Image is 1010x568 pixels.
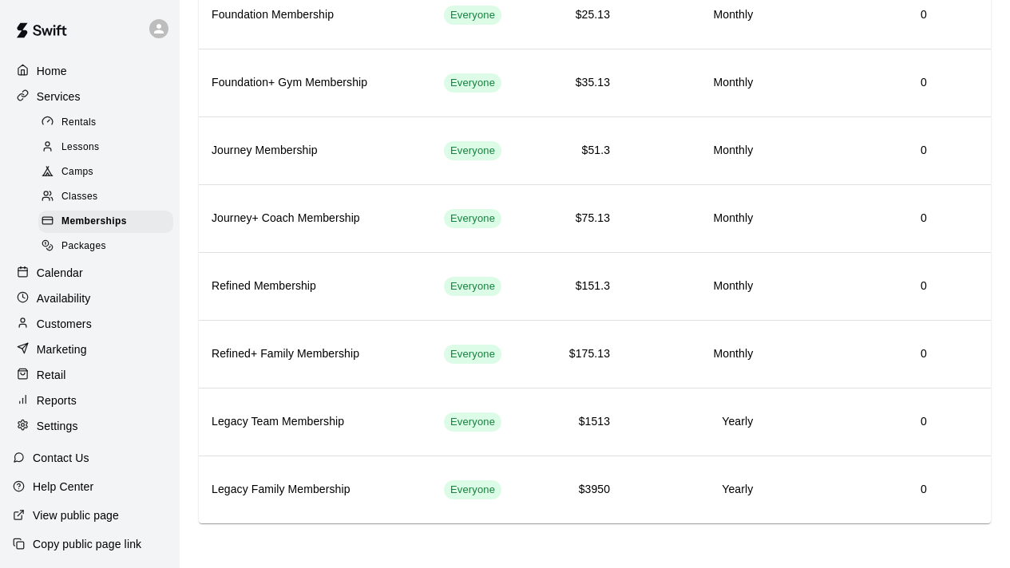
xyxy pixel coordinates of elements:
span: Camps [61,164,93,180]
h6: Journey+ Coach Membership [212,210,418,227]
span: Everyone [444,76,501,91]
h6: 0 [778,413,927,431]
span: Packages [61,239,106,254]
div: Packages [38,235,173,258]
span: Memberships [61,214,127,230]
a: Home [13,59,167,83]
h6: $25.13 [550,6,610,24]
a: Reports [13,389,167,412]
div: Lessons [38,136,173,159]
h6: 0 [778,74,927,92]
p: Contact Us [33,450,89,466]
h6: 0 [778,210,927,227]
h6: 0 [778,278,927,295]
div: This membership is visible to all customers [444,480,501,499]
div: This membership is visible to all customers [444,277,501,296]
h6: Refined Membership [212,278,418,295]
a: Packages [38,235,180,259]
span: Everyone [444,415,501,430]
a: Services [13,85,167,108]
span: Classes [61,189,97,205]
div: This membership is visible to all customers [444,412,501,432]
p: Copy public page link [33,536,141,552]
h6: Legacy Team Membership [212,413,418,431]
span: Everyone [444,8,501,23]
h6: $51.3 [550,142,610,160]
span: Lessons [61,140,100,156]
p: Retail [37,367,66,383]
h6: $75.13 [550,210,610,227]
h6: $151.3 [550,278,610,295]
h6: Yearly [636,481,753,499]
p: Settings [37,418,78,434]
h6: $175.13 [550,345,610,363]
p: Customers [37,316,92,332]
a: Lessons [38,135,180,160]
h6: 0 [778,345,927,363]
p: View public page [33,507,119,523]
div: This membership is visible to all customers [444,6,501,25]
a: Classes [38,185,180,210]
a: Retail [13,363,167,387]
p: Availability [37,290,91,306]
span: Everyone [444,347,501,362]
h6: $35.13 [550,74,610,92]
span: Everyone [444,483,501,498]
p: Reports [37,392,77,408]
h6: Yearly [636,413,753,431]
h6: Legacy Family Membership [212,481,418,499]
span: Rentals [61,115,97,131]
h6: Foundation Membership [212,6,418,24]
div: Rentals [38,112,173,134]
h6: 0 [778,142,927,160]
h6: $1513 [550,413,610,431]
h6: Foundation+ Gym Membership [212,74,418,92]
a: Availability [13,286,167,310]
a: Calendar [13,261,167,285]
div: This membership is visible to all customers [444,141,501,160]
h6: Monthly [636,345,753,363]
h6: Monthly [636,278,753,295]
div: This membership is visible to all customers [444,345,501,364]
h6: Refined+ Family Membership [212,345,418,363]
a: Settings [13,414,167,438]
a: Marketing [13,337,167,361]
h6: Monthly [636,142,753,160]
p: Services [37,89,81,105]
p: Marketing [37,341,87,357]
h6: 0 [778,481,927,499]
h6: $3950 [550,481,610,499]
h6: Monthly [636,210,753,227]
span: Everyone [444,279,501,294]
p: Calendar [37,265,83,281]
a: Camps [38,160,180,185]
a: Rentals [38,110,180,135]
div: Camps [38,161,173,183]
h6: Monthly [636,74,753,92]
a: Memberships [38,210,180,235]
div: This membership is visible to all customers [444,209,501,228]
span: Everyone [444,144,501,159]
a: Customers [13,312,167,336]
h6: Journey Membership [212,142,418,160]
h6: 0 [778,6,927,24]
div: Memberships [38,211,173,233]
p: Help Center [33,479,93,495]
div: This membership is visible to all customers [444,73,501,93]
div: Classes [38,186,173,208]
p: Home [37,63,67,79]
h6: Monthly [636,6,753,24]
span: Everyone [444,211,501,227]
